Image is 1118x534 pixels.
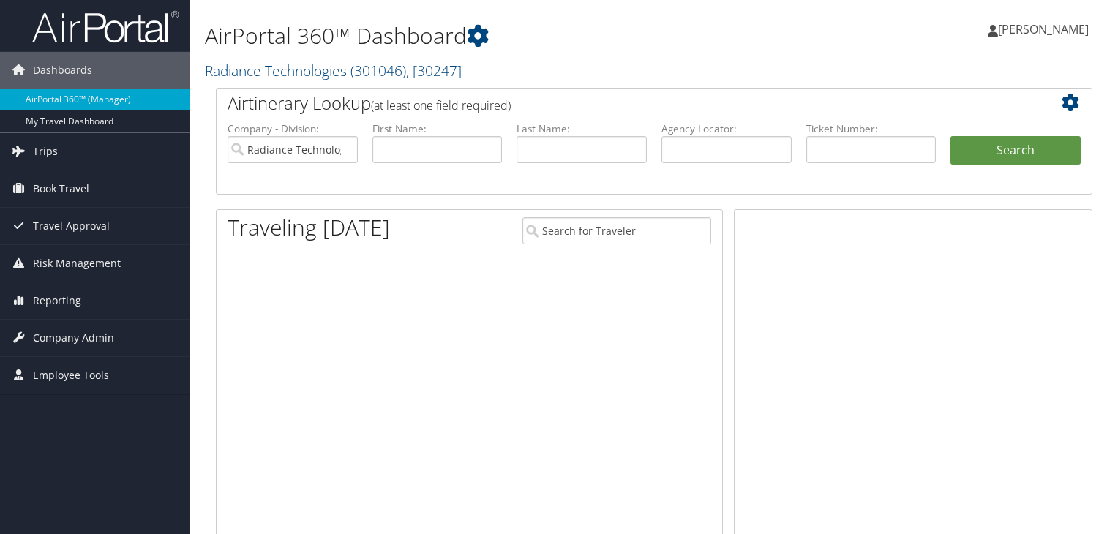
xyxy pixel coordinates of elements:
span: [PERSON_NAME] [998,21,1089,37]
span: Dashboards [33,52,92,89]
h1: Traveling [DATE] [228,212,390,243]
span: Risk Management [33,245,121,282]
span: (at least one field required) [371,97,511,113]
span: Trips [33,133,58,170]
h2: Airtinerary Lookup [228,91,1008,116]
span: Reporting [33,282,81,319]
input: Search for Traveler [522,217,711,244]
label: Company - Division: [228,121,358,136]
span: ( 301046 ) [350,61,406,80]
label: First Name: [372,121,503,136]
label: Agency Locator: [661,121,792,136]
span: Employee Tools [33,357,109,394]
span: Book Travel [33,170,89,207]
label: Ticket Number: [806,121,937,136]
img: airportal-logo.png [32,10,179,44]
button: Search [950,136,1081,165]
a: [PERSON_NAME] [988,7,1103,51]
a: Radiance Technologies [205,61,462,80]
label: Last Name: [517,121,647,136]
span: Travel Approval [33,208,110,244]
h1: AirPortal 360™ Dashboard [205,20,804,51]
span: Company Admin [33,320,114,356]
span: , [ 30247 ] [406,61,462,80]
